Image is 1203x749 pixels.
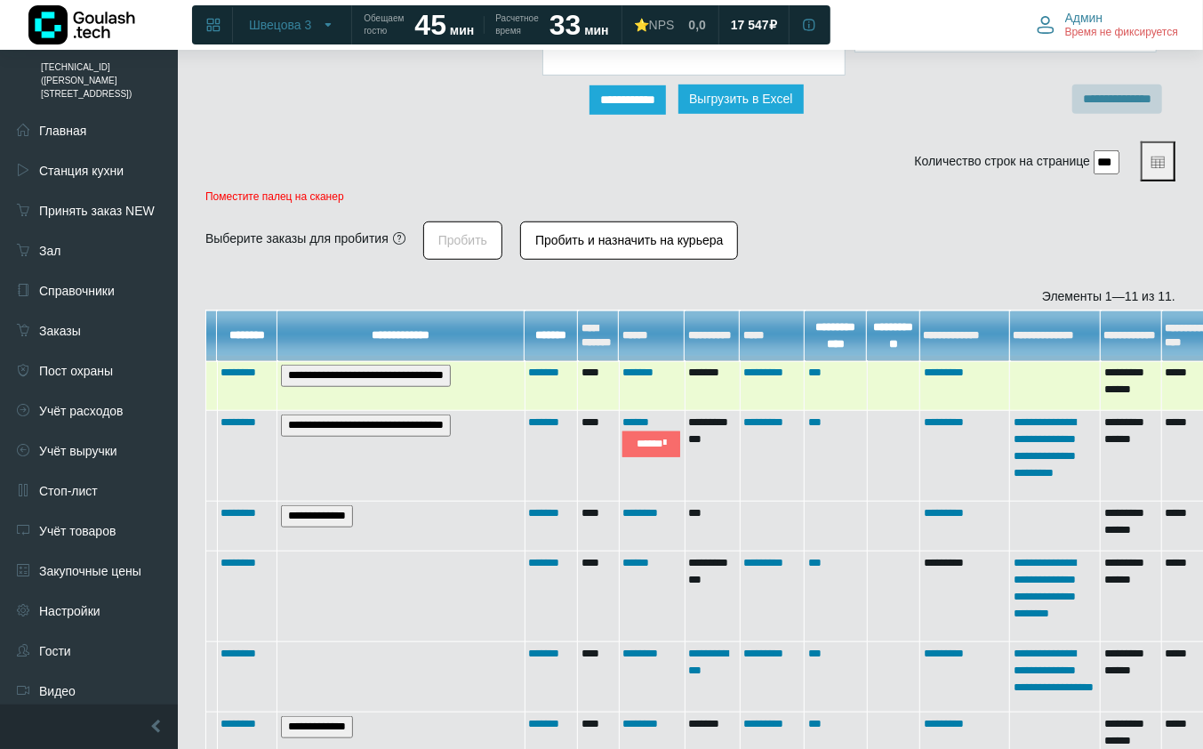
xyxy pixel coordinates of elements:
span: мин [450,23,474,37]
span: Швецова 3 [249,17,311,33]
strong: 33 [549,9,581,41]
a: 17 547 ₽ [720,9,788,41]
span: Админ [1065,10,1103,26]
span: Обещаем гостю [364,12,404,37]
button: Пробить и назначить на курьера [520,221,738,260]
span: мин [584,23,608,37]
div: Выберите заказы для пробития [205,230,389,248]
button: Швецова 3 [238,11,346,39]
a: ⭐NPS 0,0 [623,9,717,41]
span: 17 547 [731,17,769,33]
button: Админ Время не фиксируется [1026,6,1189,44]
strong: 45 [414,9,446,41]
span: Время не фиксируется [1065,26,1178,40]
div: ⭐ [634,17,675,33]
div: Элементы 1—11 из 11. [205,287,1175,306]
a: Обещаем гостю 45 мин Расчетное время 33 мин [353,9,619,41]
img: Логотип компании Goulash.tech [28,5,135,44]
span: ₽ [769,17,777,33]
button: Пробить [423,221,502,260]
button: Выгрузить в Excel [678,85,804,114]
label: Количество строк на странице [915,152,1091,171]
span: Расчетное время [495,12,538,37]
p: Поместите палец на сканер [205,190,1175,203]
span: 0,0 [689,17,706,33]
span: NPS [649,18,675,32]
